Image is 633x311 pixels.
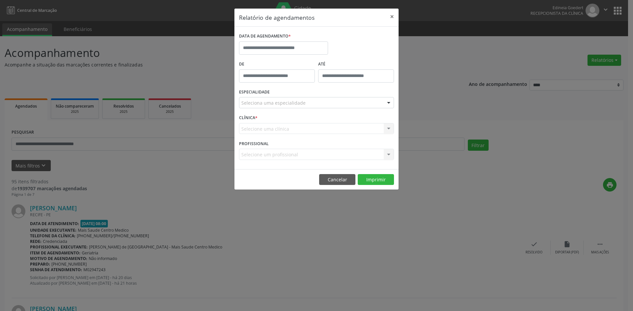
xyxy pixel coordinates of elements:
label: ESPECIALIDADE [239,87,270,97]
label: PROFISSIONAL [239,139,269,149]
span: Seleciona uma especialidade [241,99,306,106]
label: De [239,59,315,69]
label: DATA DE AGENDAMENTO [239,31,291,41]
button: Imprimir [358,174,394,185]
h5: Relatório de agendamentos [239,13,315,22]
button: Cancelar [319,174,355,185]
label: ATÉ [318,59,394,69]
label: CLÍNICA [239,113,257,123]
button: Close [385,9,399,25]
